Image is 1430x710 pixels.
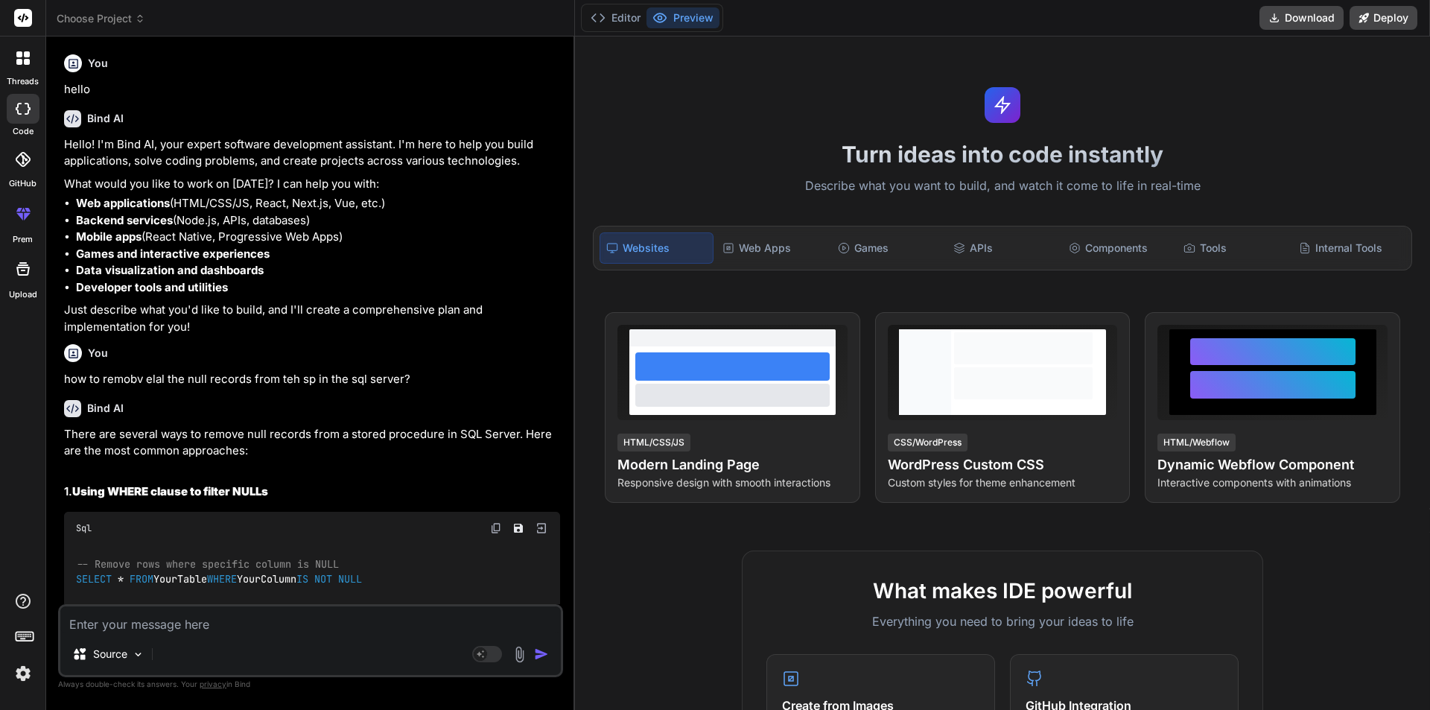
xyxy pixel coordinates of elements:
[490,522,502,534] img: copy
[93,647,127,662] p: Source
[584,141,1421,168] h1: Turn ideas into code instantly
[617,434,690,451] div: HTML/CSS/JS
[646,7,719,28] button: Preview
[76,263,264,277] strong: Data visualization and dashboards
[76,195,560,212] li: (HTML/CSS/JS, React, Next.js, Vue, etc.)
[64,371,560,388] p: how to remobv elal the null records from teh sp in the sql server?
[76,522,92,534] span: Sql
[88,56,108,71] h6: You
[888,434,967,451] div: CSS/WordPress
[76,603,308,616] span: -- Remove rows where ANY column is NULL
[207,572,237,586] span: WHERE
[87,401,124,416] h6: Bind AI
[77,557,339,571] span: -- Remove rows where specific column is NULL
[76,196,170,210] strong: Web applications
[534,647,549,662] img: icon
[1178,232,1290,264] div: Tools
[200,679,226,688] span: privacy
[64,176,560,193] p: What would you like to work on [DATE]? I can help you with:
[716,232,829,264] div: Web Apps
[88,346,108,361] h6: You
[947,232,1060,264] div: APIs
[600,232,714,264] div: Websites
[76,229,560,246] li: (React Native, Progressive Web Apps)
[58,677,563,691] p: Always double-check its answers. Your in Bind
[13,125,34,138] label: code
[535,522,548,535] img: Open in Browser
[888,454,1118,475] h4: WordPress Custom CSS
[76,229,142,244] strong: Mobile apps
[9,177,36,190] label: GitHub
[13,233,33,246] label: prem
[76,557,374,663] code: YourTable YourColumn YourTable YourColumn1 YourColumn2 YourColumn3
[314,572,362,586] span: NOT NULL
[1157,475,1388,490] p: Interactive components with animations
[87,111,124,126] h6: Bind AI
[888,475,1118,490] p: Custom styles for theme enhancement
[9,288,37,301] label: Upload
[832,232,944,264] div: Games
[76,212,560,229] li: (Node.js, APIs, databases)
[1259,6,1344,30] button: Download
[64,136,560,170] p: Hello! I'm Bind AI, your expert software development assistant. I'm here to help you build applic...
[584,177,1421,196] p: Describe what you want to build, and watch it come to life in real-time
[64,302,560,335] p: Just describe what you'd like to build, and I'll create a comprehensive plan and implementation f...
[64,426,560,460] p: There are several ways to remove null records from a stored procedure in SQL Server. Here are the...
[76,572,112,586] span: SELECT
[508,518,529,539] button: Save file
[64,81,560,98] p: hello
[132,648,144,661] img: Pick Models
[766,612,1239,630] p: Everything you need to bring your ideas to life
[296,572,308,586] span: IS
[1350,6,1417,30] button: Deploy
[766,575,1239,606] h2: What makes IDE powerful
[57,11,145,26] span: Choose Project
[72,484,268,498] strong: Using WHERE clause to filter NULLs
[1157,454,1388,475] h4: Dynamic Webflow Component
[1063,232,1175,264] div: Components
[1293,232,1405,264] div: Internal Tools
[511,646,528,663] img: attachment
[585,7,646,28] button: Editor
[617,454,848,475] h4: Modern Landing Page
[7,75,39,88] label: threads
[76,247,270,261] strong: Games and interactive experiences
[1157,434,1236,451] div: HTML/Webflow
[10,661,36,686] img: settings
[64,484,560,501] h2: 1.
[130,572,153,586] span: FROM
[76,213,173,227] strong: Backend services
[617,475,848,490] p: Responsive design with smooth interactions
[76,280,228,294] strong: Developer tools and utilities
